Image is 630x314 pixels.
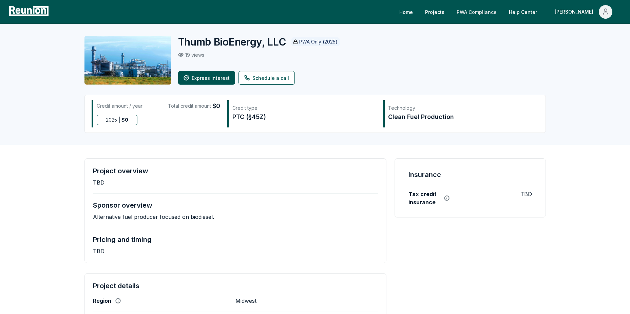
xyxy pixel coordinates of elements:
h4: Sponsor overview [93,201,152,209]
button: [PERSON_NAME] [549,5,618,19]
div: Total credit amount [168,101,220,111]
nav: Main [394,5,623,19]
img: Thumb BioEnergy, LLC [84,36,171,85]
a: Projects [420,5,450,19]
a: Help Center [503,5,542,19]
span: | [118,115,120,125]
div: Clean Fuel Production [388,112,532,122]
label: Tax credit insurance [408,190,440,206]
div: Credit type [232,105,376,111]
p: Alternative fuel producer focused on biodiesel. [93,213,214,220]
h2: Thumb BioEnergy, LLC [178,36,286,48]
p: TBD [93,179,104,186]
span: $0 [212,101,220,111]
h4: Insurance [408,170,441,180]
p: 19 views [185,52,204,58]
span: $ 0 [121,115,128,125]
p: Midwest [235,297,256,304]
div: Credit amount / year [97,101,142,111]
h4: Project overview [93,167,148,175]
h4: Pricing and timing [93,235,152,244]
p: TBD [93,248,104,255]
label: Region [93,297,111,304]
div: [PERSON_NAME] [555,5,596,19]
p: PWA Only (2025) [299,38,338,45]
a: PWA Compliance [451,5,502,19]
p: TBD [520,190,532,198]
a: Home [394,5,418,19]
button: Express interest [178,71,235,85]
a: Schedule a call [238,71,295,85]
div: Technology [388,105,532,111]
div: PTC (§45Z) [232,112,376,122]
h4: Project details [93,282,378,290]
span: 2025 [106,115,117,125]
